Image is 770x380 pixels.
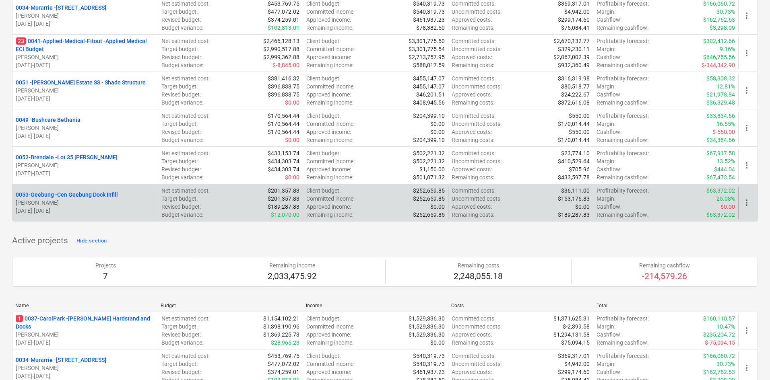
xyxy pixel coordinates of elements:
p: 0037-CarolPark - [PERSON_NAME] Hardstand and Docks [16,314,155,331]
p: Committed costs : [452,352,495,360]
p: Target budget : [161,195,198,203]
p: Target budget : [161,8,198,16]
p: Committed income : [306,82,355,90]
p: Remaining costs [454,261,503,269]
p: 0034-Murarrie - [STREET_ADDRESS] [16,356,106,364]
p: $0.00 [720,203,735,211]
p: $302,412.66 [703,37,735,45]
p: 10.47% [716,322,735,331]
p: $372,616.08 [558,99,590,107]
p: Target budget : [161,157,198,165]
p: Remaining income [268,261,317,269]
p: Profitability forecast : [597,37,649,45]
p: Revised budget : [161,203,201,211]
p: [PERSON_NAME] [16,199,155,207]
p: Budget variance : [161,99,203,107]
p: $170,014.44 [558,136,590,144]
p: $1,529,336.30 [409,314,445,322]
p: Budget variance : [161,339,203,347]
p: Committed costs : [452,74,495,82]
p: $0.00 [285,136,299,144]
p: Margin : [597,120,615,128]
p: $166,060.72 [703,352,735,360]
p: $189,287.83 [268,203,299,211]
p: $1,398,190.96 [263,322,299,331]
p: $33,834.66 [706,112,735,120]
p: $2,713,757.95 [409,53,445,61]
div: 10037-CarolPark -[PERSON_NAME] Hardstand and Docks[PERSON_NAME][DATE]-[DATE] [16,314,155,347]
p: $67,917.58 [706,149,735,157]
p: $477,072.02 [268,8,299,16]
div: Chat Widget [730,341,770,380]
p: Approved costs : [452,90,492,99]
p: $102,813.01 [268,24,299,32]
p: $550.00 [569,112,590,120]
p: $932,360.49 [558,61,590,69]
p: $201,357.83 [268,195,299,203]
p: $2,999,362.88 [263,53,299,61]
p: $299,174.60 [558,16,590,24]
p: Remaining costs : [452,136,494,144]
p: Remaining costs : [452,211,494,219]
p: Remaining cashflow : [597,211,648,219]
p: $0.00 [575,203,590,211]
p: $204,399.10 [413,136,445,144]
p: 13.52% [716,157,735,165]
p: Cashflow : [597,128,621,136]
p: Remaining income : [306,24,353,32]
p: $329,230.11 [558,45,590,53]
p: Remaining cashflow : [597,24,648,32]
p: Client budget : [306,74,341,82]
p: $252,659.85 [413,187,445,195]
p: $369,317.01 [558,352,590,360]
p: $1,294,131.58 [553,331,590,339]
p: 30.73% [716,360,735,368]
span: more_vert [742,48,751,58]
p: [PERSON_NAME] [16,86,155,94]
p: [DATE] - [DATE] [16,339,155,347]
p: $170,564.44 [268,120,299,128]
p: $162,762.63 [703,16,735,24]
p: 2,033,475.92 [268,271,317,282]
p: $34,384.66 [706,136,735,144]
div: 230041-Applied-Medical-Fitout -Applied Medical ECI Budget[PERSON_NAME][DATE]-[DATE] [16,37,155,69]
p: Approved income : [306,90,351,99]
p: $550.00 [569,128,590,136]
p: Uncommitted costs : [452,120,502,128]
p: Committed income : [306,322,355,331]
span: 1 [16,315,23,322]
p: Remaining costs : [452,24,494,32]
p: $23,774.10 [561,149,590,157]
p: $-8,845.00 [272,61,299,69]
p: $461,937.23 [413,16,445,24]
p: $24,222.67 [561,90,590,99]
p: Uncommitted costs : [452,82,502,90]
p: [DATE] - [DATE] [16,372,155,380]
p: Net estimated cost : [161,187,210,195]
div: 0049 -Bushcare Bethania[PERSON_NAME][DATE]-[DATE] [16,116,155,140]
p: Margin : [597,8,615,16]
p: Client budget : [306,314,341,322]
p: Approved costs : [452,53,492,61]
div: 0034-Murarrie -[STREET_ADDRESS][PERSON_NAME][DATE]-[DATE] [16,4,155,28]
p: Approved costs : [452,165,492,173]
p: Profitability forecast : [597,112,649,120]
p: Remaining cashflow : [597,99,648,107]
p: $-75,094.15 [705,339,735,347]
p: $433,153.74 [268,149,299,157]
p: $408,945.56 [413,99,445,107]
p: Revised budget : [161,53,201,61]
p: Budget variance : [161,211,203,219]
p: 0034-Murarrie - [STREET_ADDRESS] [16,4,106,12]
p: $-2,399.58 [563,322,590,331]
p: $63,372.02 [706,211,735,219]
p: $3,301,775.50 [409,37,445,45]
p: $455,147.07 [413,82,445,90]
p: Remaining income : [306,339,353,347]
p: $36,111.00 [561,187,590,195]
p: Approved income : [306,331,351,339]
p: $381,416.32 [268,74,299,82]
p: $170,564.44 [268,112,299,120]
p: Net estimated cost : [161,149,210,157]
p: Committed costs : [452,112,495,120]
